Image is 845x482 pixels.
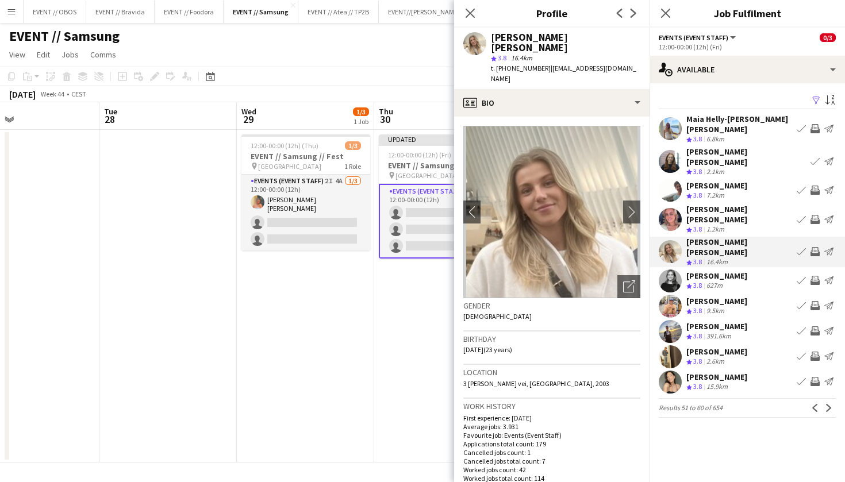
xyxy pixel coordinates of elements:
p: Cancelled jobs total count: 7 [463,457,640,465]
span: 3.8 [693,306,702,315]
app-job-card: 12:00-00:00 (12h) (Thu)1/3EVENT // Samsung // Fest [GEOGRAPHIC_DATA]1 RoleEvents (Event Staff)2I4... [241,134,370,250]
h3: Location [463,367,640,377]
span: 29 [240,113,256,126]
app-job-card: Updated12:00-00:00 (12h) (Fri)0/3EVENT // Samsung // Fest [GEOGRAPHIC_DATA]1 RoleEvents (Event St... [379,134,508,259]
div: [PERSON_NAME] [686,321,747,331]
h1: EVENT // Samsung [9,28,120,45]
span: 3.8 [693,134,702,143]
span: t. [PHONE_NUMBER] [491,64,551,72]
div: 12:00-00:00 (12h) (Fri) [659,43,836,51]
button: EVENT // Atea // TP2B [298,1,379,23]
h3: Work history [463,401,640,411]
span: Comms [90,49,116,60]
span: 3.8 [693,191,702,199]
span: 3.8 [498,53,506,62]
p: Average jobs: 3.931 [463,422,640,431]
span: 3 [PERSON_NAME] vei, [GEOGRAPHIC_DATA], 2003 [463,379,609,388]
span: 3.8 [693,331,702,340]
p: Favourite job: Events (Event Staff) [463,431,640,439]
div: [PERSON_NAME] [686,271,747,281]
div: Bio [454,89,650,117]
div: 2.6km [704,357,727,367]
div: 1.2km [704,225,727,234]
div: 9.5km [704,306,727,316]
div: [PERSON_NAME] [PERSON_NAME] [686,146,806,167]
div: [PERSON_NAME] [686,372,747,382]
div: 1 Job [354,117,368,126]
span: [DATE] (23 years) [463,345,512,354]
a: View [5,47,30,62]
span: Wed [241,106,256,117]
h3: Birthday [463,334,640,344]
p: Applications total count: 179 [463,439,640,448]
span: 3.8 [693,281,702,290]
h3: Profile [454,6,650,21]
div: 15.9km [704,382,730,392]
div: [PERSON_NAME] [PERSON_NAME] [686,204,792,225]
span: Jobs [62,49,79,60]
span: 1/3 [345,141,361,150]
span: 3.8 [693,357,702,365]
app-card-role: Events (Event Staff)4I3A0/312:00-00:00 (12h) [379,184,508,259]
button: EVENT // Bravida [86,1,155,23]
button: Events (Event Staff) [659,33,738,42]
span: Tue [104,106,117,117]
span: | [EMAIL_ADDRESS][DOMAIN_NAME] [491,64,636,83]
h3: Job Fulfilment [650,6,845,21]
span: 12:00-00:00 (12h) (Fri) [388,151,451,159]
span: 0/3 [820,33,836,42]
button: EVENT // OBOS [24,1,86,23]
button: EVENT // Foodora [155,1,224,23]
span: 16.4km [509,53,535,62]
span: Week 44 [38,90,67,98]
div: [DATE] [9,88,36,100]
span: 30 [377,113,393,126]
p: First experience: [DATE] [463,414,640,422]
span: 1/3 [353,107,369,116]
div: 391.6km [704,331,733,341]
div: 2.1km [704,167,727,177]
span: Thu [379,106,393,117]
a: Edit [32,47,55,62]
span: Events (Event Staff) [659,33,728,42]
span: 1 Role [344,162,361,171]
span: [GEOGRAPHIC_DATA] [258,162,321,171]
div: [PERSON_NAME] [686,296,747,306]
div: 627m [704,281,725,291]
div: Maia Helly-[PERSON_NAME] [PERSON_NAME] [686,114,792,134]
div: Open photos pop-in [617,275,640,298]
span: View [9,49,25,60]
img: Crew avatar or photo [463,126,640,298]
div: 7.2km [704,191,727,200]
div: Updated [379,134,508,144]
h3: EVENT // Samsung // Fest [379,160,508,171]
div: Available [650,56,845,83]
span: Edit [37,49,50,60]
button: EVENT//[PERSON_NAME] 2025 [379,1,485,23]
span: 3.8 [693,257,702,266]
div: [PERSON_NAME] [686,346,747,357]
p: Cancelled jobs count: 1 [463,448,640,457]
span: [GEOGRAPHIC_DATA] [395,171,459,180]
div: CEST [71,90,86,98]
h3: Gender [463,300,640,311]
div: [PERSON_NAME] [PERSON_NAME] [491,32,640,53]
div: [PERSON_NAME] [PERSON_NAME] [686,237,792,257]
div: [PERSON_NAME] [686,180,747,191]
span: 28 [102,113,117,126]
span: 12:00-00:00 (12h) (Thu) [251,141,318,150]
span: 3.8 [693,225,702,233]
span: Results 51 to 60 of 654 [659,403,723,412]
span: 3.8 [693,167,702,176]
span: [DEMOGRAPHIC_DATA] [463,312,532,321]
a: Comms [86,47,121,62]
div: 6.8km [704,134,727,144]
p: Worked jobs count: 42 [463,465,640,474]
div: 16.4km [704,257,730,267]
a: Jobs [57,47,83,62]
h3: EVENT // Samsung // Fest [241,151,370,161]
app-card-role: Events (Event Staff)2I4A1/312:00-00:00 (12h)[PERSON_NAME] [PERSON_NAME] [241,175,370,250]
span: 3.8 [693,382,702,391]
